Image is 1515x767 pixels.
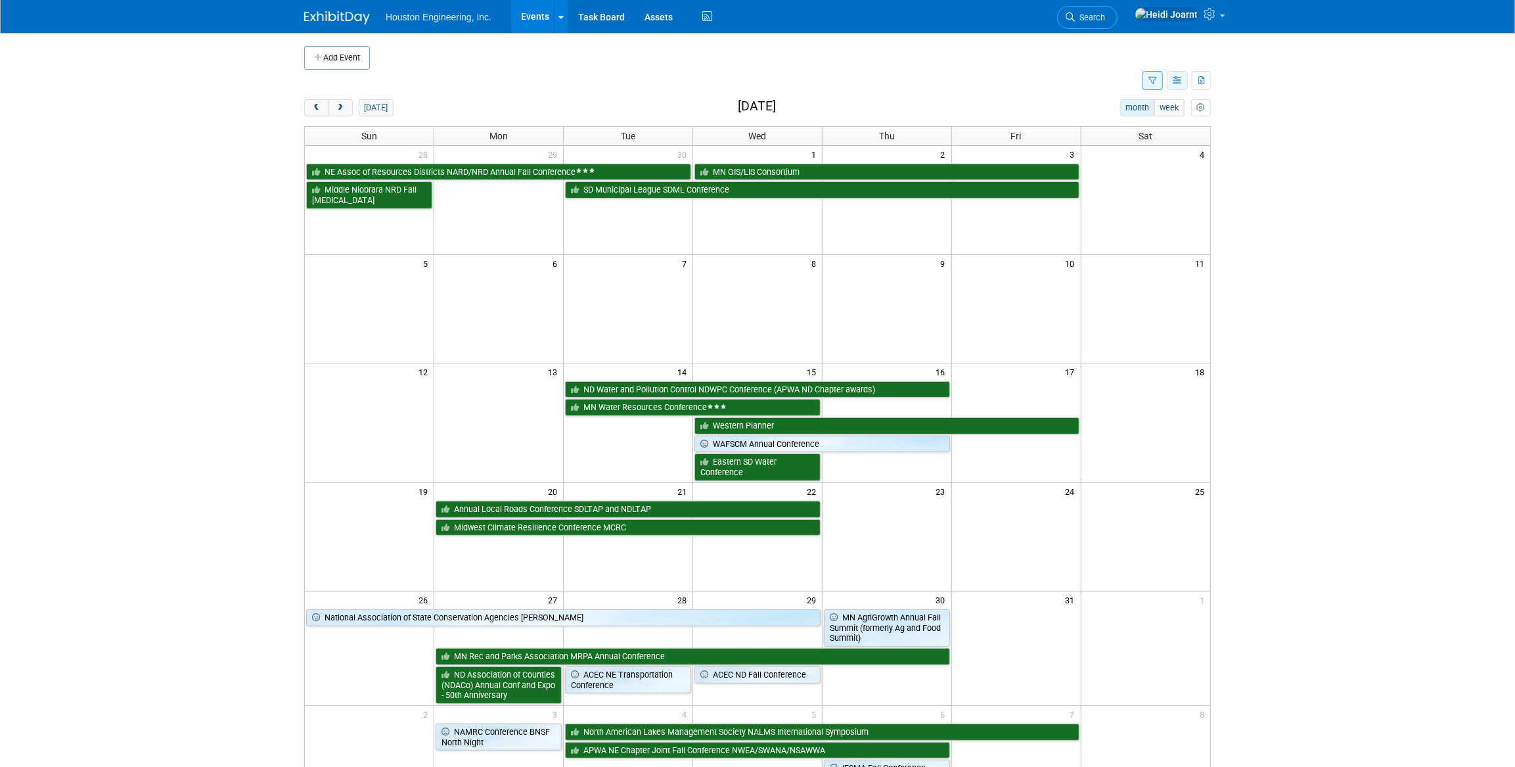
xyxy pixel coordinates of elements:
[738,99,776,114] h2: [DATE]
[676,146,692,162] span: 30
[436,519,821,536] a: Midwest Climate Resilience Conference MCRC
[694,453,821,480] a: Eastern SD Water Conference
[1064,255,1081,271] span: 10
[436,648,949,665] a: MN Rec and Parks Association MRPA Annual Conference
[694,164,1079,181] a: MN GIS/LIS Consortium
[1198,146,1210,162] span: 4
[304,99,328,116] button: prev
[694,417,1079,434] a: Western Planner
[805,592,822,608] span: 29
[565,666,691,693] a: ACEC NE Transportation Conference
[810,255,822,271] span: 8
[565,742,950,759] a: APWA NE Chapter Joint Fall Conference NWEA/SWANA/NSAWWA
[306,609,821,626] a: National Association of State Conservation Agencies [PERSON_NAME]
[422,706,434,722] span: 2
[939,146,951,162] span: 2
[1198,706,1210,722] span: 8
[676,363,692,380] span: 14
[386,12,491,22] span: Houston Engineering, Inc.
[1069,146,1081,162] span: 3
[417,592,434,608] span: 26
[1057,6,1118,29] a: Search
[547,146,563,162] span: 29
[1069,706,1081,722] span: 7
[676,483,692,500] span: 21
[361,131,377,141] span: Sun
[422,255,434,271] span: 5
[547,592,563,608] span: 27
[547,483,563,500] span: 20
[304,46,370,70] button: Add Event
[359,99,394,116] button: [DATE]
[939,255,951,271] span: 9
[306,164,691,181] a: NE Assoc of Resources Districts NARD/NRD Annual Fall Conference
[1064,483,1081,500] span: 24
[824,609,950,647] a: MN AgriGrowth Annual Fall Summit (formerly Ag and Food Summit)
[551,255,563,271] span: 6
[1154,99,1185,116] button: week
[565,399,821,416] a: MN Water Resources Conference
[417,363,434,380] span: 12
[565,381,950,398] a: ND Water and Pollution Control NDWPC Conference (APWA ND Chapter awards)
[748,131,766,141] span: Wed
[1064,363,1081,380] span: 17
[1135,7,1198,22] img: Heidi Joarnt
[1191,99,1211,116] button: myCustomButton
[1196,104,1205,112] i: Personalize Calendar
[547,363,563,380] span: 13
[489,131,508,141] span: Mon
[1198,592,1210,608] span: 1
[879,131,895,141] span: Thu
[551,706,563,722] span: 3
[1194,255,1210,271] span: 11
[328,99,352,116] button: next
[1139,131,1152,141] span: Sat
[1194,483,1210,500] span: 25
[565,181,1079,198] a: SD Municipal League SDML Conference
[304,11,370,24] img: ExhibitDay
[935,363,951,380] span: 16
[810,706,822,722] span: 5
[805,483,822,500] span: 22
[436,724,562,751] a: NAMRC Conference BNSF North Night
[621,131,635,141] span: Tue
[436,666,562,704] a: ND Association of Counties (NDACo) Annual Conf and Expo - 50th Anniversary
[306,181,432,208] a: Middle Niobrara NRD Fall [MEDICAL_DATA]
[417,483,434,500] span: 19
[1194,363,1210,380] span: 18
[1120,99,1155,116] button: month
[565,724,1079,741] a: North American Lakes Management Society NALMS International Symposium
[681,255,692,271] span: 7
[935,483,951,500] span: 23
[810,146,822,162] span: 1
[676,592,692,608] span: 28
[805,363,822,380] span: 15
[694,436,950,453] a: WAFSCM Annual Conference
[1011,131,1022,141] span: Fri
[935,592,951,608] span: 30
[694,666,821,684] a: ACEC ND Fall Conference
[436,501,821,518] a: Annual Local Roads Conference SDLTAP and NDLTAP
[939,706,951,722] span: 6
[1075,12,1105,22] span: Search
[417,146,434,162] span: 28
[1064,592,1081,608] span: 31
[681,706,692,722] span: 4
